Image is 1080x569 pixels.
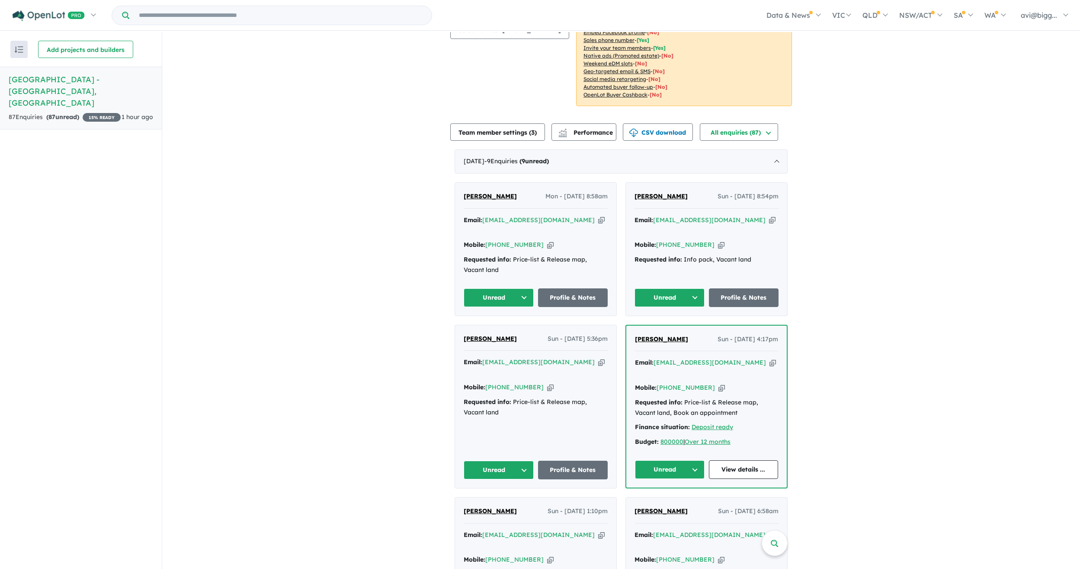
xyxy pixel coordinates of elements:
[482,358,595,366] a: [EMAIL_ADDRESS][DOMAIN_NAME]
[583,84,653,90] u: Automated buyer follow-up
[482,216,595,224] a: [EMAIL_ADDRESS][DOMAIN_NAME]
[635,398,778,418] div: Price-list & Release map, Vacant land, Book an appointment
[558,131,567,137] img: bar-chart.svg
[635,288,705,307] button: Unread
[653,45,666,51] span: [ Yes ]
[450,123,545,141] button: Team member settings (3)
[583,68,651,74] u: Geo-targeted email & SMS
[464,335,517,343] span: [PERSON_NAME]
[46,113,79,121] strong: ( unread)
[598,358,605,367] button: Copy
[647,29,659,36] span: [ No ]
[464,334,517,344] a: [PERSON_NAME]
[692,423,733,431] a: Deposit ready
[648,76,660,82] span: [No]
[635,438,659,446] strong: Budget:
[635,192,688,200] span: [PERSON_NAME]
[635,334,688,345] a: [PERSON_NAME]
[122,113,153,121] span: 1 hour ago
[583,29,645,36] u: Embed Facebook profile
[657,384,715,391] a: [PHONE_NUMBER]
[464,506,517,517] a: [PERSON_NAME]
[769,216,776,225] button: Copy
[653,68,665,74] span: [No]
[635,60,647,67] span: [No]
[464,383,485,391] strong: Mobile:
[635,531,653,539] strong: Email:
[653,531,766,539] a: [EMAIL_ADDRESS][DOMAIN_NAME]
[464,358,482,366] strong: Email:
[635,437,778,447] div: |
[9,112,121,123] div: 87 Enquir ies
[653,216,766,224] a: [EMAIL_ADDRESS][DOMAIN_NAME]
[598,530,605,540] button: Copy
[685,438,731,446] a: Over 12 months
[635,460,705,479] button: Unread
[635,255,779,265] div: Info pack, Vacant land
[718,240,724,249] button: Copy
[709,288,779,307] a: Profile & Notes
[718,334,778,345] span: Sun - [DATE] 4:17pm
[9,74,153,109] h5: [GEOGRAPHIC_DATA] - [GEOGRAPHIC_DATA] , [GEOGRAPHIC_DATA]
[48,113,55,121] span: 87
[464,255,511,263] strong: Requested info:
[655,84,667,90] span: [No]
[560,129,613,136] span: Performance
[718,191,779,202] span: Sun - [DATE] 8:54pm
[464,192,517,200] span: [PERSON_NAME]
[635,398,683,406] strong: Requested info:
[531,129,535,136] span: 3
[583,45,651,51] u: Invite your team members
[718,555,724,564] button: Copy
[545,191,608,202] span: Mon - [DATE] 8:58am
[583,91,647,98] u: OpenLot Buyer Cashback
[635,384,657,391] strong: Mobile:
[623,123,693,141] button: CSV download
[519,157,549,165] strong: ( unread)
[635,423,690,431] strong: Finance situation:
[718,506,779,517] span: Sun - [DATE] 6:58am
[635,191,688,202] a: [PERSON_NAME]
[598,216,605,225] button: Copy
[635,216,653,224] strong: Email:
[464,191,517,202] a: [PERSON_NAME]
[629,129,638,137] img: download icon
[482,531,595,539] a: [EMAIL_ADDRESS][DOMAIN_NAME]
[131,6,430,25] input: Try estate name, suburb, builder or developer
[485,383,544,391] a: [PHONE_NUMBER]
[635,506,688,517] a: [PERSON_NAME]
[538,461,608,479] a: Profile & Notes
[661,52,673,59] span: [No]
[583,52,659,59] u: Native ads (Promoted estate)
[547,555,554,564] button: Copy
[718,383,725,392] button: Copy
[485,241,544,249] a: [PHONE_NUMBER]
[583,37,635,43] u: Sales phone number
[656,241,715,249] a: [PHONE_NUMBER]
[559,129,567,133] img: line-chart.svg
[538,288,608,307] a: Profile & Notes
[551,123,616,141] button: Performance
[635,241,656,249] strong: Mobile:
[83,113,121,122] span: 15 % READY
[522,157,525,165] span: 9
[464,241,485,249] strong: Mobile:
[464,216,482,224] strong: Email:
[660,438,683,446] a: 800000
[485,556,544,563] a: [PHONE_NUMBER]
[548,334,608,344] span: Sun - [DATE] 5:36pm
[635,556,656,563] strong: Mobile:
[1021,11,1057,19] span: avi@bigg...
[548,506,608,517] span: Sun - [DATE] 1:10pm
[464,461,534,479] button: Unread
[464,398,511,406] strong: Requested info:
[464,255,608,275] div: Price-list & Release map, Vacant land
[583,76,646,82] u: Social media retargeting
[547,383,554,392] button: Copy
[635,255,682,263] strong: Requested info:
[635,359,654,366] strong: Email:
[484,157,549,165] span: - 9 Enquir ies
[464,288,534,307] button: Unread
